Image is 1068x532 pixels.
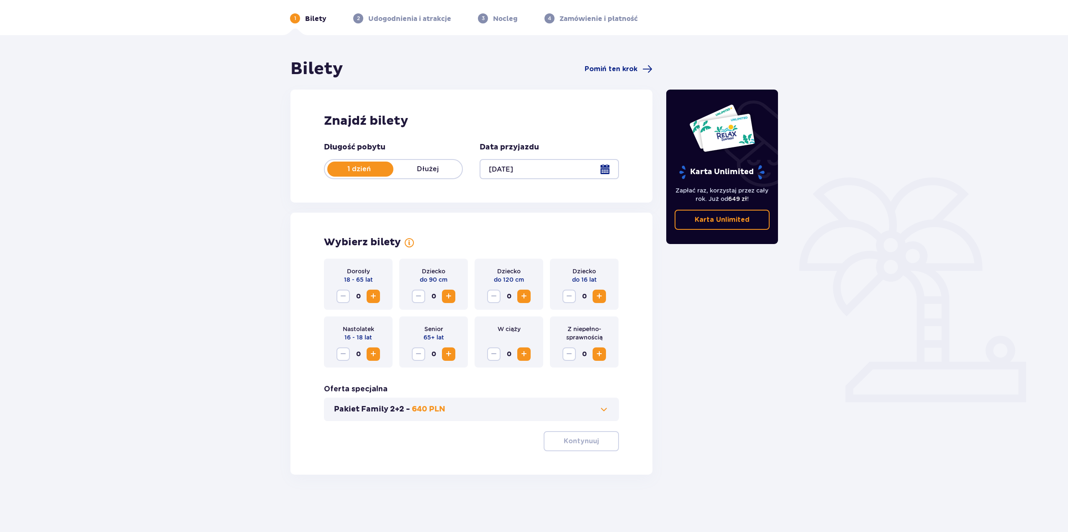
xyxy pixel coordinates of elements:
[502,347,516,361] span: 0
[494,275,524,284] p: do 120 cm
[324,236,401,249] p: Wybierz bilety
[294,15,296,22] p: 1
[367,347,380,361] button: Increase
[578,290,591,303] span: 0
[305,14,326,23] p: Bilety
[334,404,410,414] p: Pakiet Family 2+2 -
[548,15,551,22] p: 4
[480,142,539,152] p: Data przyjazdu
[393,164,462,174] p: Dłużej
[517,290,531,303] button: Increase
[562,290,576,303] button: Decrease
[564,437,599,446] p: Kontynuuj
[593,290,606,303] button: Increase
[427,347,440,361] span: 0
[517,347,531,361] button: Increase
[442,347,455,361] button: Increase
[482,15,485,22] p: 3
[334,404,609,414] button: Pakiet Family 2+2 -640 PLN
[344,333,372,342] p: 16 - 18 lat
[675,210,770,230] a: Karta Unlimited
[562,347,576,361] button: Decrease
[695,215,750,224] p: Karta Unlimited
[487,290,501,303] button: Decrease
[487,347,501,361] button: Decrease
[324,113,619,129] h2: Znajdź bilety
[593,347,606,361] button: Increase
[324,384,388,394] p: Oferta specjalna
[578,347,591,361] span: 0
[344,275,373,284] p: 18 - 65 lat
[728,195,747,202] span: 649 zł
[424,325,443,333] p: Senior
[357,15,360,22] p: 2
[424,333,444,342] p: 65+ lat
[585,64,652,74] a: Pomiń ten krok
[442,290,455,303] button: Increase
[336,347,350,361] button: Decrease
[560,14,638,23] p: Zamówienie i płatność
[544,431,619,451] button: Kontynuuj
[336,290,350,303] button: Decrease
[557,325,612,342] p: Z niepełno­sprawnością
[343,325,374,333] p: Nastolatek
[675,186,770,203] p: Zapłać raz, korzystaj przez cały rok. Już od !
[502,290,516,303] span: 0
[368,14,451,23] p: Udogodnienia i atrakcje
[422,267,445,275] p: Dziecko
[572,275,597,284] p: do 16 lat
[427,290,440,303] span: 0
[367,290,380,303] button: Increase
[325,164,393,174] p: 1 dzień
[493,14,518,23] p: Nocleg
[412,290,425,303] button: Decrease
[324,142,385,152] p: Długość pobytu
[412,404,445,414] p: 640 PLN
[412,347,425,361] button: Decrease
[290,59,343,80] h1: Bilety
[497,267,521,275] p: Dziecko
[347,267,370,275] p: Dorosły
[352,347,365,361] span: 0
[573,267,596,275] p: Dziecko
[352,290,365,303] span: 0
[498,325,521,333] p: W ciąży
[678,165,765,180] p: Karta Unlimited
[585,64,637,74] span: Pomiń ten krok
[420,275,447,284] p: do 90 cm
